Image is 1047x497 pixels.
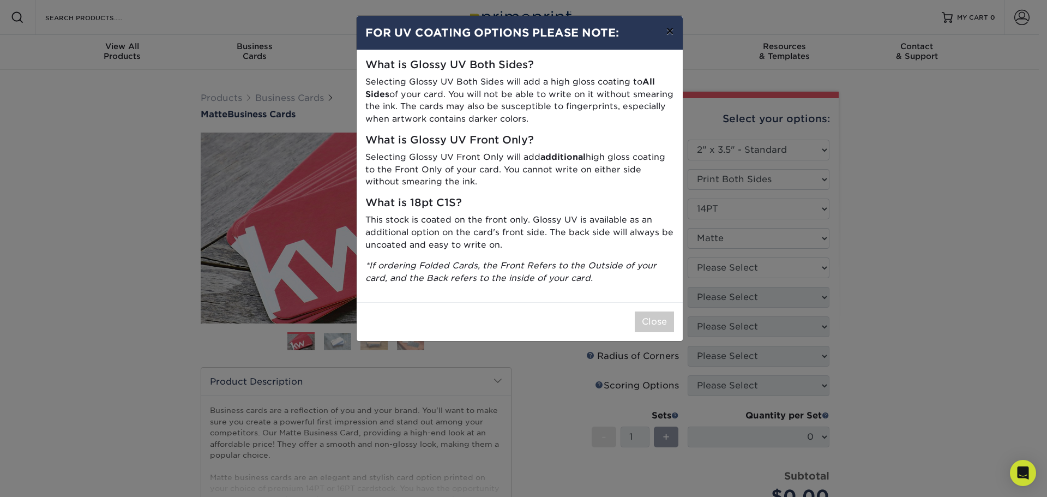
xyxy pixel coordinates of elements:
[365,260,657,283] i: *If ordering Folded Cards, the Front Refers to the Outside of your card, and the Back refers to t...
[365,59,674,71] h5: What is Glossy UV Both Sides?
[635,312,674,332] button: Close
[365,214,674,251] p: This stock is coated on the front only. Glossy UV is available as an additional option on the car...
[365,25,674,41] h4: FOR UV COATING OPTIONS PLEASE NOTE:
[657,16,682,46] button: ×
[540,152,586,162] strong: additional
[365,151,674,188] p: Selecting Glossy UV Front Only will add high gloss coating to the Front Only of your card. You ca...
[365,134,674,147] h5: What is Glossy UV Front Only?
[365,76,655,99] strong: All Sides
[365,197,674,209] h5: What is 18pt C1S?
[1010,460,1036,486] div: Open Intercom Messenger
[365,76,674,125] p: Selecting Glossy UV Both Sides will add a high gloss coating to of your card. You will not be abl...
